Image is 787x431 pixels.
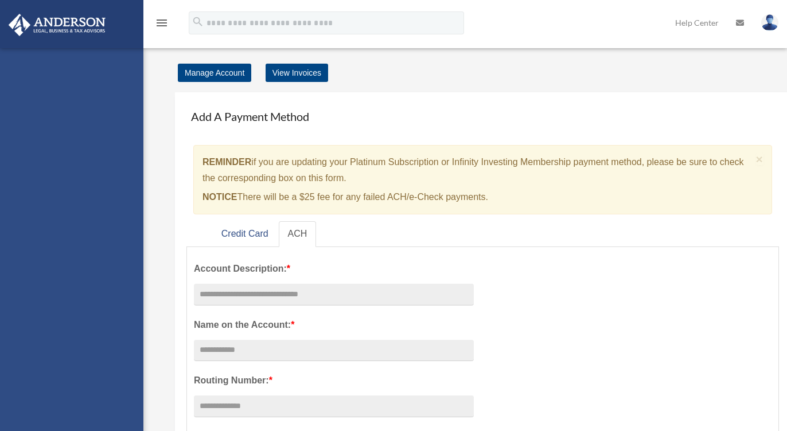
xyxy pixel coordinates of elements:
[756,153,763,165] button: Close
[266,64,328,82] a: View Invoices
[192,15,204,28] i: search
[193,145,772,214] div: if you are updating your Platinum Subscription or Infinity Investing Membership payment method, p...
[178,64,251,82] a: Manage Account
[186,104,779,129] h4: Add A Payment Method
[761,14,778,31] img: User Pic
[5,14,109,36] img: Anderson Advisors Platinum Portal
[194,317,474,333] label: Name on the Account:
[155,16,169,30] i: menu
[155,20,169,30] a: menu
[194,373,474,389] label: Routing Number:
[756,152,763,166] span: ×
[202,192,237,202] strong: NOTICE
[202,157,251,167] strong: REMINDER
[212,221,278,247] a: Credit Card
[279,221,317,247] a: ACH
[194,261,474,277] label: Account Description:
[202,189,751,205] p: There will be a $25 fee for any failed ACH/e-Check payments.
